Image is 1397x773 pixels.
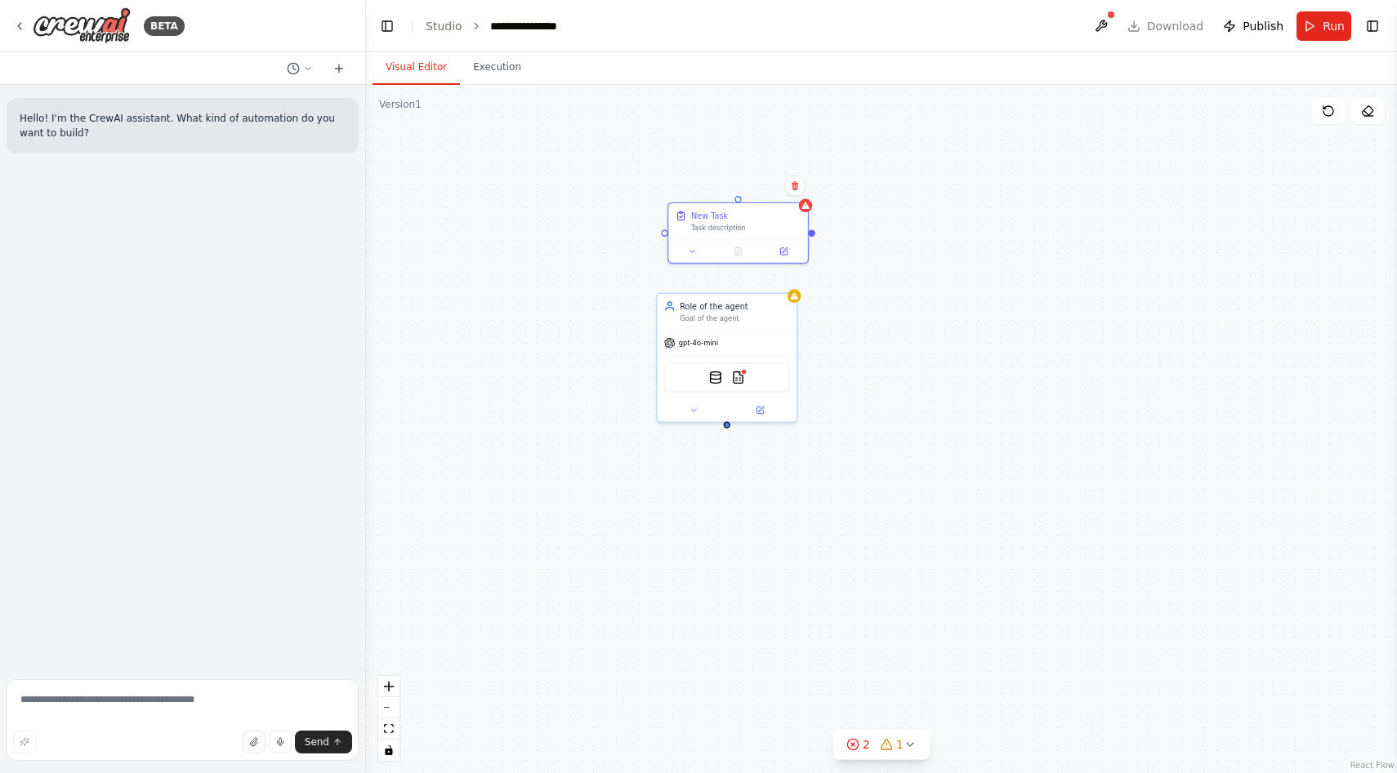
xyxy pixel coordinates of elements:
[376,15,399,38] button: Hide left sidebar
[765,245,804,259] button: Open in side panel
[378,740,399,761] button: toggle interactivity
[680,314,789,323] div: Goal of the agent
[1243,18,1283,34] span: Publish
[379,98,422,111] div: Version 1
[144,16,185,36] div: BETA
[20,111,346,140] p: Hello! I'm the CrewAI assistant. What kind of automation do you want to build?
[784,175,806,197] button: Delete node
[679,339,718,348] span: gpt-4o-mini
[728,403,792,417] button: Open in side panel
[33,7,131,44] img: Logo
[1361,15,1384,38] button: Show right sidebar
[280,59,319,78] button: Switch to previous chat
[714,245,762,259] button: No output available
[460,51,534,85] button: Execution
[378,697,399,718] button: zoom out
[863,736,870,753] span: 2
[243,731,266,753] button: Upload files
[1297,11,1351,41] button: Run
[426,20,462,33] a: Studio
[295,731,352,753] button: Send
[709,371,723,384] img: CouchbaseFTSVectorSearchTool
[1350,761,1395,770] a: React Flow attribution
[13,731,36,753] button: Improve this prompt
[269,731,292,753] button: Click to speak your automation idea
[896,736,904,753] span: 1
[378,676,399,697] button: zoom in
[1323,18,1345,34] span: Run
[373,51,460,85] button: Visual Editor
[326,59,352,78] button: Start a new chat
[691,224,801,233] div: Task description
[656,292,797,422] div: Role of the agentGoal of the agentgpt-4o-miniCouchbaseFTSVectorSearchToolCSVSearchTool
[680,300,789,312] div: Role of the agent
[1216,11,1290,41] button: Publish
[691,210,728,221] div: New Task
[833,730,930,760] button: 21
[305,735,329,749] span: Send
[378,676,399,761] div: React Flow controls
[731,371,745,384] img: CSVSearchTool
[426,18,574,34] nav: breadcrumb
[378,718,399,740] button: fit view
[667,202,809,264] div: New TaskTask description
